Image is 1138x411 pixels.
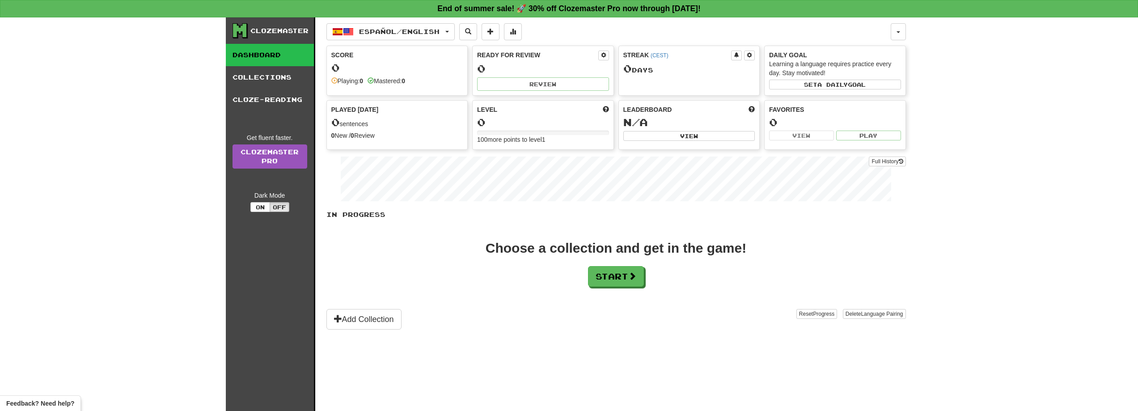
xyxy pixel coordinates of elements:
button: Add Collection [326,309,402,330]
div: Clozemaster [250,26,309,35]
span: 0 [623,62,632,75]
button: On [250,202,270,212]
span: Language Pairing [861,311,903,317]
button: Start [588,266,644,287]
a: Collections [226,66,314,89]
p: In Progress [326,210,906,219]
div: Learning a language requires practice every day. Stay motivated! [769,59,901,77]
div: Streak [623,51,732,59]
span: a daily [817,81,848,88]
strong: End of summer sale! 🚀 30% off Clozemaster Pro now through [DATE]! [437,4,701,13]
button: More stats [504,23,522,40]
button: Seta dailygoal [769,80,901,89]
span: This week in points, UTC [749,105,755,114]
span: Open feedback widget [6,399,74,408]
div: Ready for Review [477,51,598,59]
strong: 0 [360,77,363,85]
button: View [769,131,834,140]
span: Level [477,105,497,114]
strong: 0 [331,132,335,139]
span: Leaderboard [623,105,672,114]
span: Played [DATE] [331,105,379,114]
div: 100 more points to level 1 [477,135,609,144]
strong: 0 [351,132,354,139]
strong: 0 [402,77,405,85]
div: New / Review [331,131,463,140]
div: Get fluent faster. [233,133,307,142]
div: Favorites [769,105,901,114]
div: 0 [477,63,609,74]
div: Daily Goal [769,51,901,59]
span: N/A [623,116,648,128]
a: ClozemasterPro [233,144,307,169]
div: Score [331,51,463,59]
div: 0 [331,62,463,73]
a: (CEST) [651,52,668,59]
button: Español/English [326,23,455,40]
button: Off [270,202,289,212]
span: Progress [813,311,834,317]
div: Choose a collection and get in the game! [486,242,746,255]
button: Full History [869,157,905,166]
div: 0 [477,117,609,128]
div: Day s [623,63,755,75]
a: Dashboard [226,44,314,66]
div: Playing: [331,76,364,85]
span: Score more points to level up [603,105,609,114]
div: sentences [331,117,463,128]
button: Review [477,77,609,91]
button: View [623,131,755,141]
button: ResetProgress [796,309,837,319]
span: 0 [331,116,340,128]
button: Add sentence to collection [482,23,499,40]
span: Español / English [359,28,440,35]
a: Cloze-Reading [226,89,314,111]
div: 0 [769,117,901,128]
button: Search sentences [459,23,477,40]
div: Dark Mode [233,191,307,200]
button: Play [836,131,901,140]
div: Mastered: [368,76,405,85]
button: DeleteLanguage Pairing [843,309,906,319]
